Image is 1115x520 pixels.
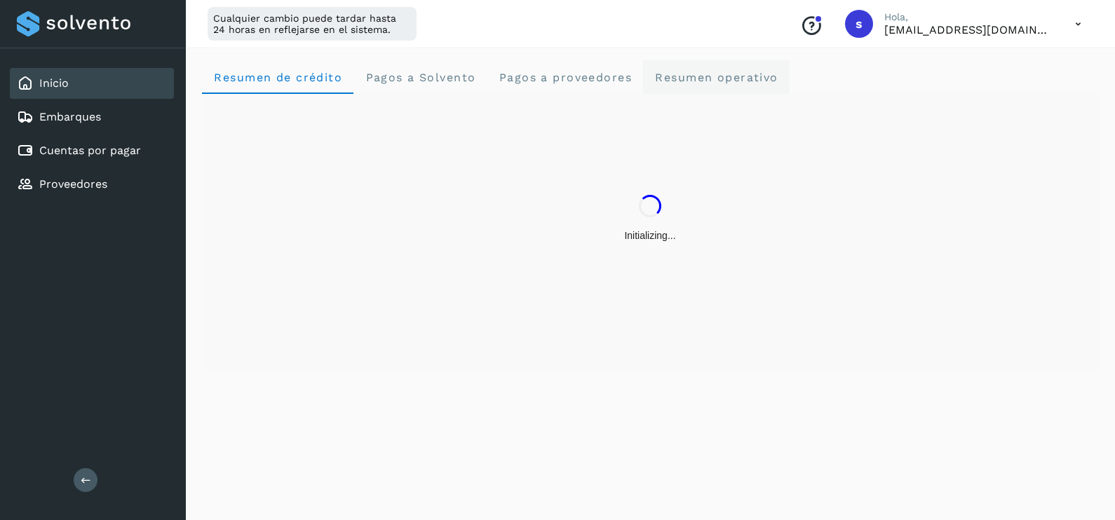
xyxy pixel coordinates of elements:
[39,144,141,157] a: Cuentas por pagar
[10,169,174,200] div: Proveedores
[10,68,174,99] div: Inicio
[10,135,174,166] div: Cuentas por pagar
[654,71,778,84] span: Resumen operativo
[39,76,69,90] a: Inicio
[365,71,475,84] span: Pagos a Solvento
[39,177,107,191] a: Proveedores
[208,7,417,41] div: Cualquier cambio puede tardar hasta 24 horas en reflejarse en el sistema.
[10,102,174,132] div: Embarques
[884,23,1053,36] p: smedina@niagarawater.com
[39,110,101,123] a: Embarques
[213,71,342,84] span: Resumen de crédito
[498,71,632,84] span: Pagos a proveedores
[884,11,1053,23] p: Hola,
